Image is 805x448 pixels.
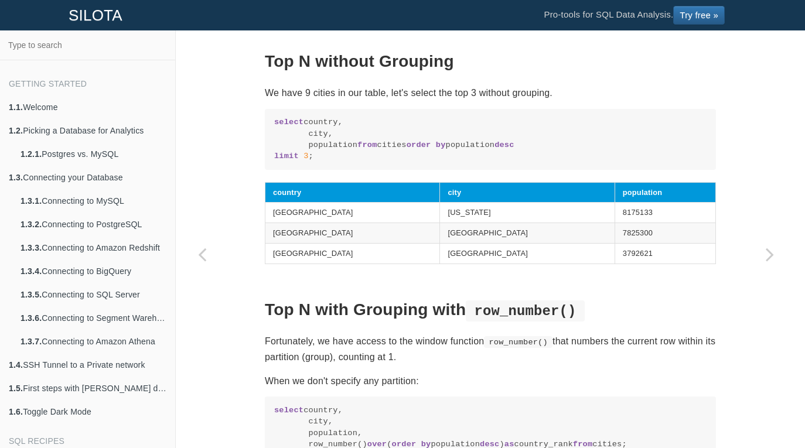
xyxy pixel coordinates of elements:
[21,220,42,229] b: 1.3.2.
[12,330,175,353] a: 1.3.7.Connecting to Amazon Athena
[21,243,42,252] b: 1.3.3.
[357,141,377,149] span: from
[9,102,23,112] b: 1.1.
[176,60,228,448] a: Previous page: Creating Pareto Charts to visualize the 80/20 principle
[21,290,42,299] b: 1.3.5.
[9,407,23,416] b: 1.6.
[743,60,796,448] a: Next page: Calculating Percentage (%) of Total Sum
[9,360,23,370] b: 1.4.
[615,243,715,264] td: 3792621
[21,196,42,206] b: 1.3.1.
[274,118,303,126] span: select
[265,223,440,244] td: [GEOGRAPHIC_DATA]
[265,373,716,389] p: When we don't specify any partition:
[12,236,175,259] a: 1.3.3.Connecting to Amazon Redshift
[274,152,299,160] span: limit
[274,117,707,162] code: country, city, population cities population ;
[615,182,715,203] th: population
[265,203,440,223] td: [GEOGRAPHIC_DATA]
[12,213,175,236] a: 1.3.2.Connecting to PostgreSQL
[484,336,552,348] code: row_number()
[440,182,615,203] th: city
[265,85,716,101] p: We have 9 cities in our table, let's select the top 3 without grouping.
[265,333,716,365] p: Fortunately, we have access to the window function that numbers the current row within its partit...
[21,313,42,323] b: 1.3.6.
[440,203,615,223] td: [US_STATE]
[746,389,791,434] iframe: Drift Widget Chat Controller
[4,34,172,56] input: Type to search
[615,223,715,244] td: 7825300
[494,141,514,149] span: desc
[265,53,716,71] h2: Top N without Grouping
[9,173,23,182] b: 1.3.
[440,223,615,244] td: [GEOGRAPHIC_DATA]
[9,126,23,135] b: 1.2.
[12,283,175,306] a: 1.3.5.Connecting to SQL Server
[12,259,175,283] a: 1.3.4.Connecting to BigQuery
[21,149,42,159] b: 1.2.1.
[532,1,736,30] li: Pro-tools for SQL Data Analysis.
[274,406,303,415] span: select
[265,243,440,264] td: [GEOGRAPHIC_DATA]
[12,142,175,166] a: 1.2.1.Postgres vs. MySQL
[21,337,42,346] b: 1.3.7.
[60,1,131,30] a: SILOTA
[12,306,175,330] a: 1.3.6.Connecting to Segment Warehouse
[12,189,175,213] a: 1.3.1.Connecting to MySQL
[673,6,725,25] a: Try free »
[21,266,42,276] b: 1.3.4.
[436,141,446,149] span: by
[440,243,615,264] td: [GEOGRAPHIC_DATA]
[9,384,23,393] b: 1.5.
[265,301,716,319] h2: Top N with Grouping with
[615,203,715,223] td: 8175133
[407,141,431,149] span: order
[303,152,308,160] span: 3
[466,300,584,322] code: row_number()
[265,182,440,203] th: country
